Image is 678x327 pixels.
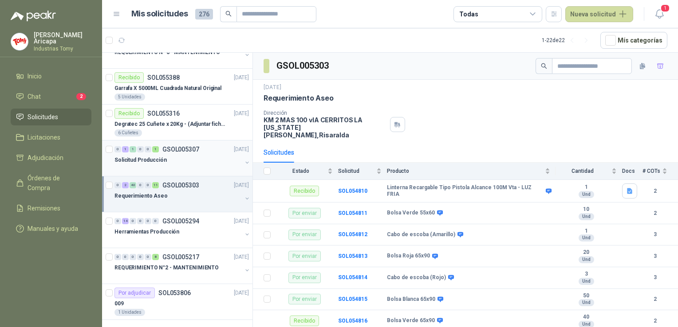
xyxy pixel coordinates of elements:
[264,110,386,116] p: Dirección
[338,253,367,259] a: SOL054813
[28,92,41,101] span: Chat
[28,112,58,122] span: Solicitudes
[234,181,249,190] p: [DATE]
[579,234,594,241] div: Und
[114,254,121,260] div: 0
[114,288,155,298] div: Por adjudicar
[114,300,124,308] p: 009
[137,254,144,260] div: 0
[11,68,91,85] a: Inicio
[122,254,129,260] div: 0
[114,129,142,136] div: 6 Cuñetes
[28,71,42,81] span: Inicio
[264,148,294,157] div: Solicitudes
[338,231,367,237] a: SOL054812
[114,228,179,236] p: Herramientas Producción
[387,163,556,180] th: Producto
[114,144,251,172] a: 0 1 1 0 0 1 GSOL005307[DATE] Solicitud Producción
[145,146,151,152] div: 0
[643,317,667,325] b: 2
[651,6,667,22] button: 1
[11,149,91,166] a: Adjudicación
[276,59,330,73] h3: GSOL005303
[643,295,667,304] b: 2
[147,110,180,117] p: SOL055316
[225,11,232,17] span: search
[114,156,167,164] p: Solicitud Producción
[288,208,321,218] div: Por enviar
[579,278,594,285] div: Und
[152,182,159,188] div: 11
[234,74,249,82] p: [DATE]
[276,163,338,180] th: Estado
[338,188,367,194] a: SOL054810
[114,216,251,244] a: 0 14 0 0 0 0 GSOL005294[DATE] Herramientas Producción
[643,230,667,239] b: 3
[579,299,594,306] div: Und
[234,217,249,226] p: [DATE]
[114,93,145,101] div: 5 Unidades
[556,206,617,213] b: 10
[11,11,56,21] img: Logo peakr
[130,146,136,152] div: 1
[152,218,159,224] div: 0
[102,284,252,320] a: Por adjudicarSOL053806[DATE] 0091 Unidades
[387,296,435,303] b: Bolsa Blanca 65x90
[145,218,151,224] div: 0
[387,274,446,281] b: Cabo de escoba (Rojo)
[145,182,151,188] div: 0
[122,146,129,152] div: 1
[643,252,667,261] b: 3
[556,163,622,180] th: Cantidad
[338,274,367,280] a: SOL054814
[579,213,594,220] div: Und
[114,120,225,128] p: Degratec 25 Cuñete x 20Kg - (Adjuntar ficha técnica)
[387,184,544,198] b: Linterna Recargable Tipo Pistola Alcance 100M Vta - LUZ FRIA
[102,105,252,140] a: RecibidoSOL055316[DATE] Degratec 25 Cuñete x 20Kg - (Adjuntar ficha técnica)6 Cuñetes
[11,129,91,146] a: Licitaciones
[11,220,91,237] a: Manuales y ayuda
[338,318,367,324] a: SOL054816
[114,108,144,119] div: Recibido
[130,254,136,260] div: 0
[114,180,251,208] a: 0 2 40 0 0 11 GSOL005303[DATE] Requerimiento Aseo
[147,74,180,81] p: SOL055388
[660,4,670,12] span: 1
[152,146,159,152] div: 1
[459,9,478,19] div: Todas
[276,168,326,174] span: Estado
[11,88,91,105] a: Chat2
[137,146,144,152] div: 0
[114,182,121,188] div: 0
[290,315,319,326] div: Recibido
[114,84,221,93] p: Garrafa X 5000ML Cuadrada Natural Original
[556,228,617,235] b: 1
[579,256,594,263] div: Und
[264,116,386,139] p: KM 2 MAS 100 vIA CERRITOS LA [US_STATE] [PERSON_NAME] , Risaralda
[162,146,199,152] p: GSOL005307
[114,72,144,83] div: Recibido
[387,210,435,217] b: Bolsa Verde 55x60
[234,253,249,261] p: [DATE]
[338,296,367,302] a: SOL054815
[290,186,319,196] div: Recibido
[195,9,213,19] span: 276
[114,264,219,272] p: REQUERIMIENTO N°2 - MANTENIMIENTO
[114,218,121,224] div: 0
[162,218,199,224] p: GSOL005294
[11,109,91,125] a: Solicitudes
[28,153,63,163] span: Adjudicación
[11,170,91,196] a: Órdenes de Compra
[556,184,617,191] b: 1
[643,187,667,195] b: 2
[643,273,667,282] b: 3
[11,33,28,50] img: Company Logo
[264,83,281,92] p: [DATE]
[541,63,547,69] span: search
[288,230,321,240] div: Por enviar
